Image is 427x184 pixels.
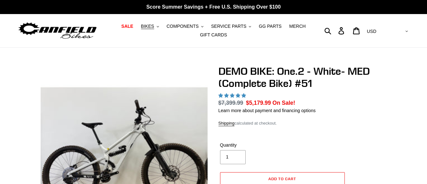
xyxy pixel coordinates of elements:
span: GG PARTS [259,24,281,29]
a: GG PARTS [256,22,285,31]
span: 5.00 stars [218,93,247,98]
button: BIKES [138,22,162,31]
label: Quantity [220,142,281,149]
a: GIFT CARDS [197,31,230,39]
s: $7,399.99 [218,100,243,106]
a: MERCH [286,22,309,31]
span: On Sale! [273,99,295,107]
span: BIKES [141,24,154,29]
img: Canfield Bikes [18,21,98,41]
span: GIFT CARDS [200,32,227,38]
button: SERVICE PARTS [208,22,254,31]
a: Shipping [218,121,235,126]
a: SALE [118,22,136,31]
span: MERCH [289,24,305,29]
button: COMPONENTS [163,22,207,31]
h1: DEMO BIKE: One.2 - White- MED (Complete Bike) #51 [218,65,388,90]
span: $5,179.99 [246,100,271,106]
span: SALE [121,24,133,29]
span: SERVICE PARTS [211,24,246,29]
span: Add to cart [268,176,296,181]
div: calculated at checkout. [218,120,388,126]
span: COMPONENTS [167,24,199,29]
a: Learn more about payment and financing options [218,108,316,113]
